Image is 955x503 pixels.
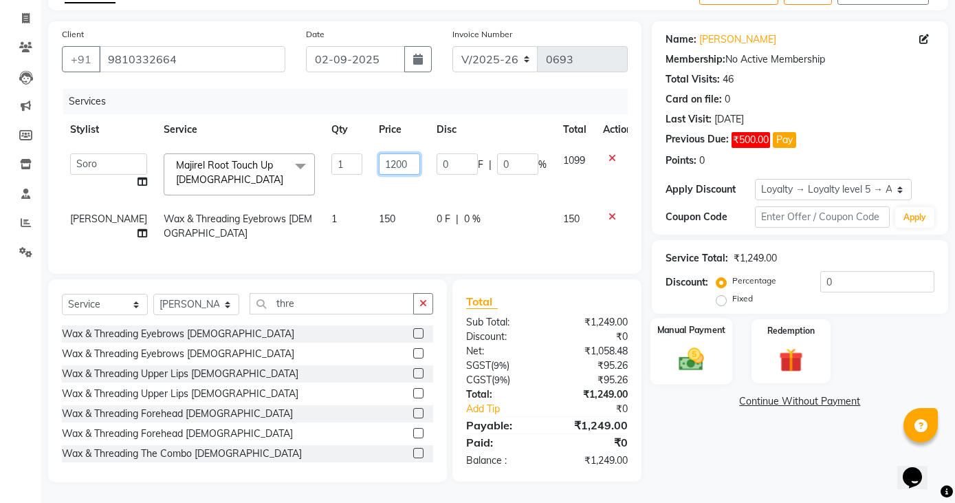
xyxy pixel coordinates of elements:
div: Card on file: [666,92,722,107]
div: ₹95.26 [547,358,637,373]
div: Wax & Threading Eyebrows [DEMOGRAPHIC_DATA] [62,327,294,341]
button: Apply [895,207,934,228]
th: Qty [323,114,371,145]
div: Total Visits: [666,72,720,87]
div: 0 [699,153,705,168]
div: Payable: [456,417,547,434]
img: _cash.svg [671,345,712,374]
label: Percentage [732,275,776,287]
span: | [456,212,459,226]
span: % [538,158,547,172]
span: 150 [379,213,395,225]
div: ₹0 [562,402,637,416]
label: Client [62,28,84,41]
div: ( ) [456,373,547,387]
div: Sub Total: [456,315,547,330]
span: 9% [494,360,507,371]
th: Service [155,114,323,145]
span: SGST [466,359,491,372]
span: Wax & Threading Eyebrows [DEMOGRAPHIC_DATA] [164,213,312,239]
div: Membership: [666,52,725,67]
th: Disc [428,114,555,145]
div: Total: [456,387,547,402]
label: Date [306,28,325,41]
div: Previous Due: [666,132,729,148]
div: [DATE] [714,112,744,127]
div: ₹1,249.00 [547,315,637,330]
div: ₹0 [547,434,637,451]
span: F [478,158,483,172]
span: 150 [563,213,580,225]
input: Enter Offer / Coupon Code [755,206,890,228]
button: +91 [62,46,100,72]
div: ( ) [456,358,547,373]
div: Wax & Threading Forehead [DEMOGRAPHIC_DATA] [62,427,293,441]
span: ₹500.00 [732,132,770,148]
div: Services [63,89,638,114]
span: CGST [466,374,492,386]
span: | [489,158,492,172]
div: ₹1,058.48 [547,344,637,358]
div: Wax & Threading Eyebrows [DEMOGRAPHIC_DATA] [62,347,294,361]
th: Action [595,114,640,145]
span: 9% [494,374,507,385]
iframe: chat widget [897,448,941,489]
span: Total [466,295,498,309]
div: Net: [456,344,547,358]
div: Last Visit: [666,112,712,127]
div: Balance : [456,453,547,468]
button: Pay [773,132,796,148]
div: Coupon Code [666,210,755,224]
div: Wax & Threading Upper Lips [DEMOGRAPHIC_DATA] [62,387,298,401]
div: ₹0 [547,330,637,344]
span: 1 [331,213,337,225]
label: Manual Payment [657,323,725,336]
a: Add Tip [456,402,562,416]
div: Points: [666,153,696,168]
label: Invoice Number [452,28,512,41]
input: Search by Name/Mobile/Email/Code [99,46,285,72]
a: [PERSON_NAME] [699,32,776,47]
div: ₹1,249.00 [547,453,637,468]
span: 0 % [464,212,481,226]
div: 46 [723,72,734,87]
div: Discount: [666,275,708,290]
div: ₹95.26 [547,373,637,387]
th: Stylist [62,114,155,145]
div: Paid: [456,434,547,451]
a: x [283,173,289,186]
div: Wax & Threading Upper Lips [DEMOGRAPHIC_DATA] [62,367,298,381]
a: Continue Without Payment [655,394,945,409]
div: Apply Discount [666,182,755,197]
div: Wax & Threading The Combo [DEMOGRAPHIC_DATA] [62,447,302,461]
div: 0 [725,92,730,107]
input: Search or Scan [250,293,414,314]
div: ₹1,249.00 [547,387,637,402]
div: No Active Membership [666,52,934,67]
span: [PERSON_NAME] [70,213,147,225]
span: 1099 [563,154,585,167]
label: Redemption [767,325,815,337]
div: Wax & Threading Forehead [DEMOGRAPHIC_DATA] [62,407,293,421]
div: Discount: [456,330,547,344]
th: Total [555,114,595,145]
div: Name: [666,32,696,47]
th: Price [371,114,428,145]
span: Majirel Root Touch Up [DEMOGRAPHIC_DATA] [176,159,283,186]
div: Service Total: [666,251,728,266]
label: Fixed [732,292,753,305]
span: 0 F [437,212,450,226]
div: ₹1,249.00 [734,251,777,266]
div: ₹1,249.00 [547,417,637,434]
img: _gift.svg [771,345,810,375]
